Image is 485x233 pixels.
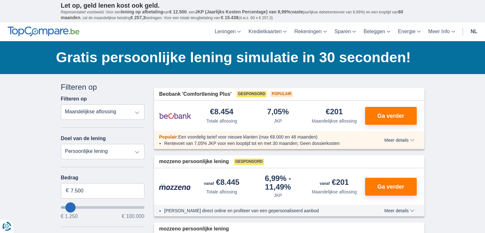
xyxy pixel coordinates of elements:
div: Totale aflossing [206,189,237,195]
span: € 15.438 [221,15,239,20]
p: Representatief voorbeeld: Voor een van , een ( jaarlijkse debetrentevoet van 8,99%) en een loopti... [61,9,424,21]
a: Beleggen [360,22,394,41]
span: Gesponsord [234,159,264,165]
a: Leningen [211,22,245,41]
label: Bedrag [61,175,145,181]
button: Ga verder [365,178,417,196]
span: JKP (Jaarlijks Kosten Percentage) van 8,99% [195,9,290,14]
a: nl [467,22,481,41]
img: product.pl.alt Beobank [159,108,191,124]
div: : [154,134,366,140]
h1: Gratis persoonlijke lening simulatie in 30 seconden! [56,48,424,67]
span: Ga verder [377,113,404,119]
div: JKP [274,192,282,199]
span: Ga verder [377,184,404,190]
p: Let op, geld lenen kost ook geld. [61,2,424,9]
div: Maandelijkse aflossing [312,189,357,195]
a: Kredietkaarten [245,22,290,41]
li: Rentevoet van 7,05% JKP voor een looptijd tot en met 30 maanden; Geen dossierkosten [164,140,361,147]
input: wantToBorrow [61,206,145,209]
span: mozzeno persoonlijke lening [159,158,229,165]
span: Gesponsord [237,91,267,97]
span: Beobank 'Comfortlening Plus' [159,91,231,98]
label: Filteren op [61,96,87,102]
img: TopCompare [8,26,79,37]
div: 6,99% [253,175,304,191]
span: 60 maanden [61,9,403,20]
span: € 12.500 [169,9,187,14]
span: vaste [292,9,303,14]
img: product.pl.alt Mozzeno [159,183,191,190]
div: JKP [274,118,282,124]
div: 7,05% [267,108,289,117]
a: Rekeningen [290,22,330,41]
span: lening op afbetaling [121,9,163,14]
a: Sparen [331,22,360,41]
a: Energie [394,22,424,41]
span: € 257,3 [130,15,145,20]
span: mozzeno persoonlijke lening [159,225,229,233]
div: Filteren op [61,82,145,93]
div: Maandelijkse aflossing [312,118,357,124]
span: Populair [159,134,177,139]
div: €8.445 [204,178,239,187]
span: Populair [270,91,293,97]
div: Totale aflossing [206,118,237,124]
a: Meer Info [424,22,459,41]
label: Doel van de lening [61,136,106,141]
button: Meer details [379,208,419,213]
span: Meer details [384,208,414,213]
div: €201 [320,178,349,187]
span: € 1.250 [61,214,78,219]
button: Ga verder [365,107,417,125]
li: [PERSON_NAME] direct online en profiteer van een gepersonaliseerd aanbod [164,207,361,214]
span: € [66,187,69,194]
span: Meer details [384,138,414,142]
div: €201 [326,108,343,117]
div: €8.454 [210,108,233,117]
span: Een voordelig tarief voor nieuwe klanten (max €8.000 en 48 maanden) [178,134,318,139]
span: € 100.000 [122,214,144,219]
button: Meer details [379,138,419,143]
